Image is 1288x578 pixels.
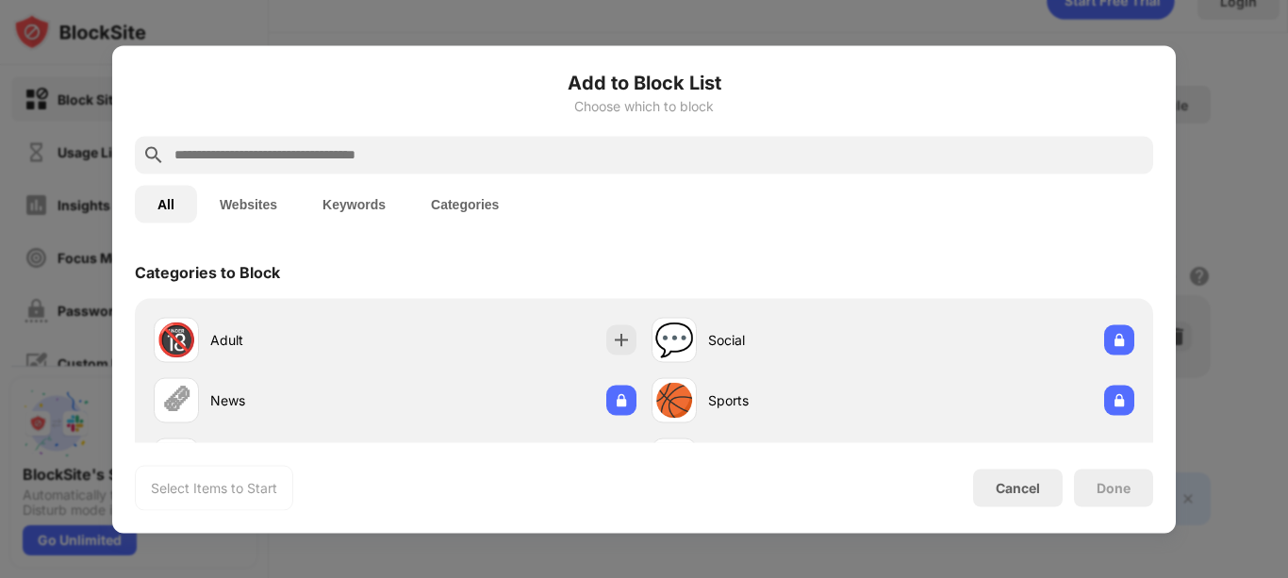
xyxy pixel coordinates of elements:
div: Sports [708,390,893,410]
div: News [210,390,395,410]
button: Categories [408,185,521,223]
div: Categories to Block [135,262,280,281]
div: Choose which to block [135,98,1153,113]
button: Websites [197,185,300,223]
div: 💬 [654,321,694,359]
button: All [135,185,197,223]
img: search.svg [142,143,165,166]
div: Done [1097,480,1131,495]
button: Keywords [300,185,408,223]
div: 🔞 [157,321,196,359]
div: Adult [210,330,395,350]
div: Cancel [996,480,1040,496]
div: Social [708,330,893,350]
div: Select Items to Start [151,478,277,497]
div: 🗞 [160,381,192,420]
div: 🏀 [654,381,694,420]
h6: Add to Block List [135,68,1153,96]
div: 🛍 [658,441,690,480]
div: 🃏 [157,441,196,480]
